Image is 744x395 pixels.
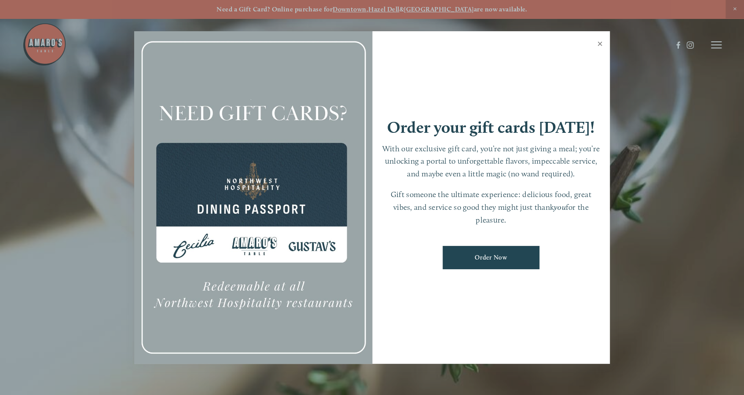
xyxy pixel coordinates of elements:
[554,202,566,212] em: you
[387,119,595,135] h1: Order your gift cards [DATE]!
[591,33,608,57] a: Close
[443,246,539,269] a: Order Now
[381,188,601,226] p: Gift someone the ultimate experience: delicious food, great vibes, and service so good they might...
[381,143,601,180] p: With our exclusive gift card, you’re not just giving a meal; you’re unlocking a portal to unforge...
